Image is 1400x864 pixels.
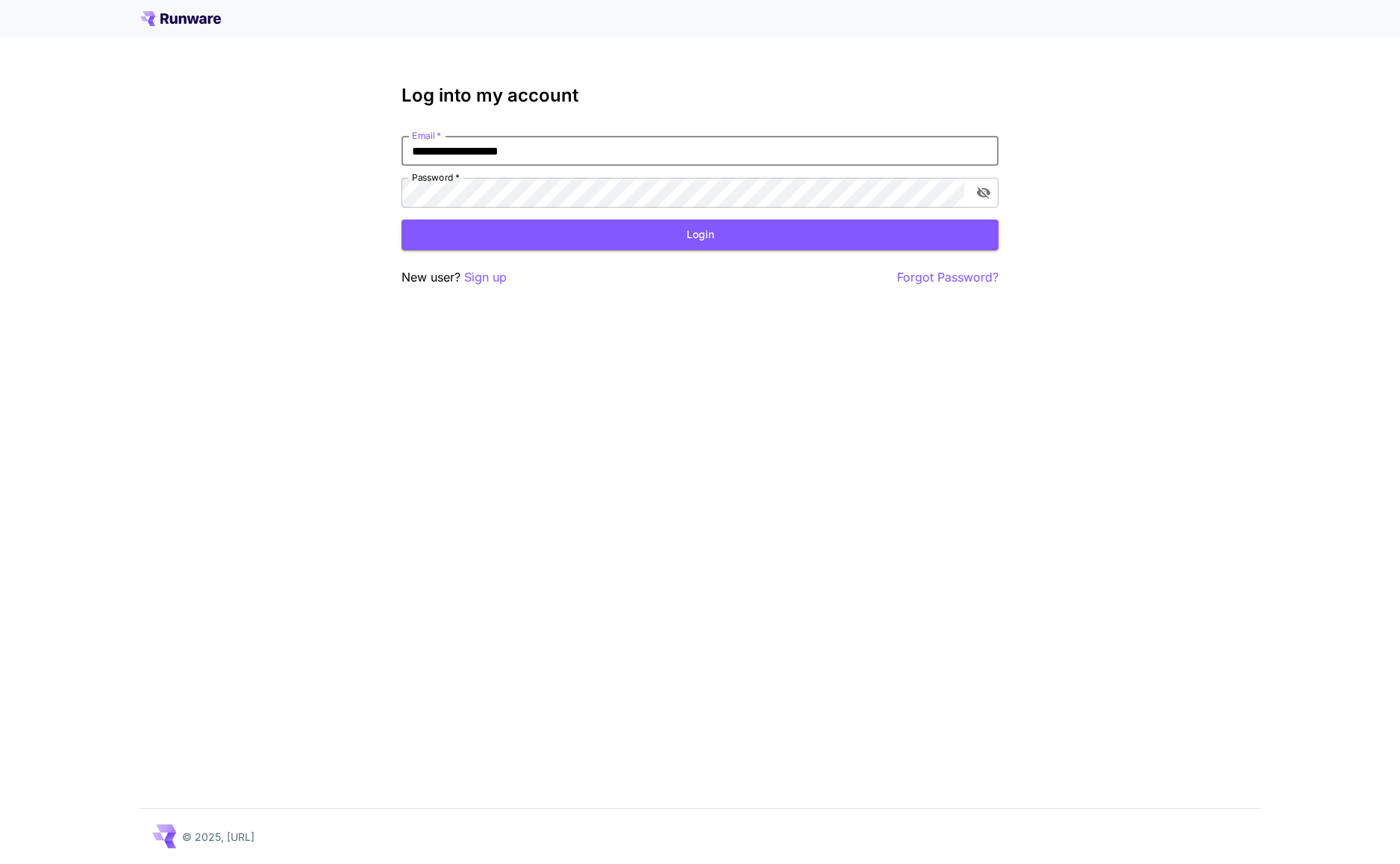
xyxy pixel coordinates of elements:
button: Forgot Password? [897,268,999,287]
h3: Log into my account [401,85,999,106]
label: Email [412,129,441,142]
button: Login [401,220,999,250]
button: Sign up [464,268,507,287]
button: toggle password visibility [970,179,997,206]
p: New user? [401,268,507,287]
p: © 2025, [URL] [182,829,254,845]
label: Password [412,171,460,184]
